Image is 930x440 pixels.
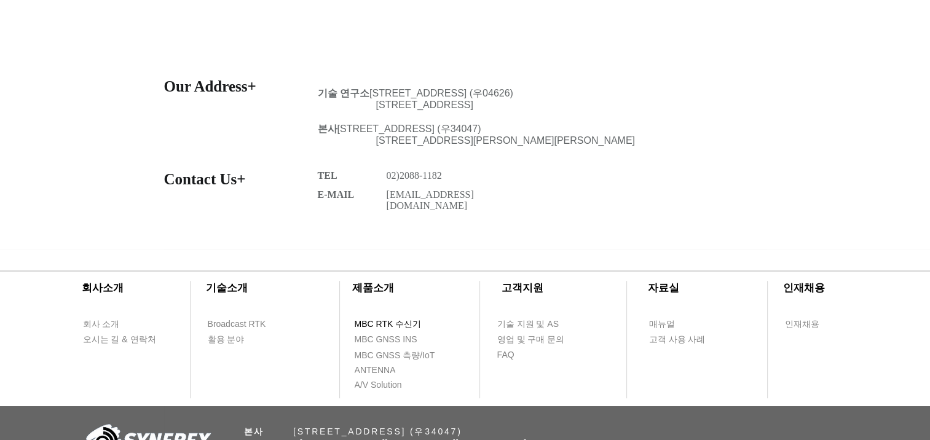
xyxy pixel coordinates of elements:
span: ​ [STREET_ADDRESS] (우34047) [244,426,462,436]
span: [STREET_ADDRESS] (우04626) [318,88,513,98]
span: [STREET_ADDRESS] [376,100,473,110]
span: ​인재채용 [783,282,825,294]
a: MBC GNSS INS [354,332,431,347]
a: 오시는 길 & 연락처 [82,332,165,347]
span: MBC RTK 수신기 [355,318,422,331]
span: FAQ [497,349,514,361]
a: Broadcast RTK [207,316,278,332]
span: ​자료실 [648,282,679,294]
span: E-MAIL [318,189,355,200]
span: 회사 소개 [83,318,120,331]
span: 고객 사용 사례 [649,334,706,346]
span: A/V Solution [355,379,402,391]
span: 02)2088-1182 [387,170,442,181]
span: 활용 분야 [208,334,245,346]
a: 영업 및 구매 문의 [497,332,567,347]
a: A/V Solution [354,377,425,393]
span: MBC GNSS INS [355,334,417,346]
span: 기술 연구소 [318,88,369,98]
span: TEL [318,170,337,181]
a: 활용 분야 [207,332,278,347]
span: ​기술소개 [206,282,248,294]
a: 기술 지원 및 AS [497,316,589,332]
a: MBC GNSS 측량/IoT [354,348,462,363]
span: 기술 지원 및 AS [497,318,559,331]
span: 매뉴얼 [649,318,675,331]
a: 고객 사용 사례 [648,332,719,347]
span: [STREET_ADDRESS][PERSON_NAME][PERSON_NAME] [376,135,635,146]
span: 영업 및 구매 문의 [497,334,565,346]
span: ​제품소개 [352,282,394,294]
span: Broadcast RTK [208,318,266,331]
span: ANTENNA [355,364,396,377]
a: [EMAIL_ADDRESS][DOMAIN_NAME] [387,189,474,211]
a: ANTENNA [354,363,425,378]
span: 본사 [318,124,337,134]
a: 인재채용 [784,316,843,332]
span: Our Address+ [164,78,256,95]
span: Contact Us+ [164,171,246,187]
span: 인재채용 [785,318,819,331]
a: FAQ [497,347,567,363]
a: 매뉴얼 [648,316,719,332]
span: ​회사소개 [82,282,124,294]
span: 오시는 길 & 연락처 [83,334,156,346]
iframe: Wix Chat [789,387,930,440]
span: MBC GNSS 측량/IoT [355,350,435,362]
a: 회사 소개 [82,316,153,332]
span: 본사 [244,426,265,436]
span: ​고객지원 [502,282,543,294]
span: [STREET_ADDRESS] (우34047) [318,124,481,134]
a: MBC RTK 수신기 [354,316,446,332]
